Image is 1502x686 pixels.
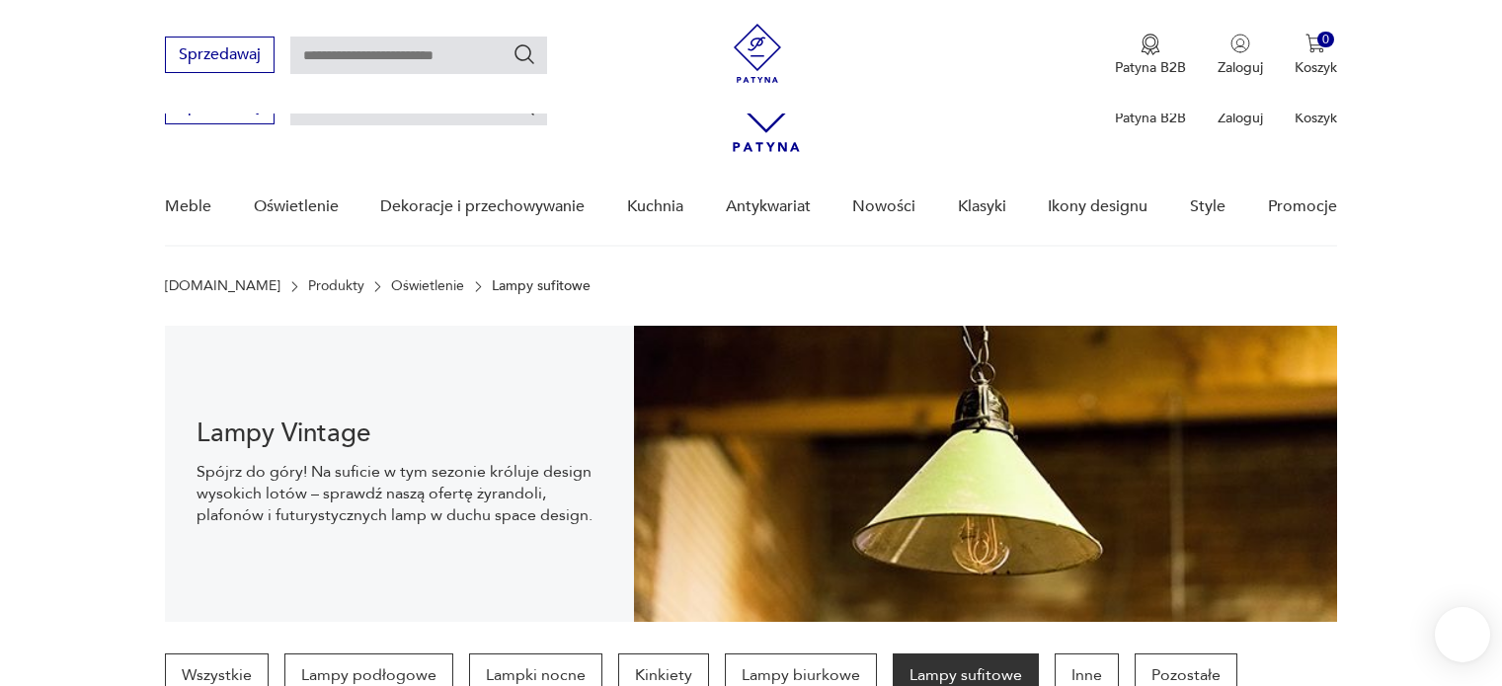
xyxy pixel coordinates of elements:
a: Nowości [852,169,915,245]
img: Ikona medalu [1141,34,1160,55]
button: Szukaj [513,42,536,66]
a: Dekoracje i przechowywanie [380,169,585,245]
a: Sprzedawaj [165,101,275,114]
a: Sprzedawaj [165,49,275,63]
a: Antykwariat [726,169,811,245]
h1: Lampy Vintage [197,421,602,445]
a: Style [1190,169,1225,245]
a: [DOMAIN_NAME] [165,278,280,294]
a: Meble [165,169,211,245]
p: Spójrz do góry! Na suficie w tym sezonie króluje design wysokich lotów – sprawdź naszą ofertę żyr... [197,461,602,526]
img: Ikonka użytkownika [1230,34,1250,53]
a: Kuchnia [627,169,683,245]
button: Patyna B2B [1115,34,1186,77]
a: Promocje [1268,169,1337,245]
a: Ikona medaluPatyna B2B [1115,34,1186,77]
p: Patyna B2B [1115,109,1186,127]
p: Lampy sufitowe [492,278,591,294]
p: Zaloguj [1218,109,1263,127]
img: Patyna - sklep z meblami i dekoracjami vintage [728,24,787,83]
button: Sprzedawaj [165,37,275,73]
p: Koszyk [1295,58,1337,77]
img: Lampy sufitowe w stylu vintage [634,326,1337,622]
a: Produkty [308,278,364,294]
iframe: Smartsupp widget button [1435,607,1490,662]
p: Zaloguj [1218,58,1263,77]
p: Koszyk [1295,109,1337,127]
a: Ikony designu [1048,169,1147,245]
button: Zaloguj [1218,34,1263,77]
a: Oświetlenie [254,169,339,245]
a: Oświetlenie [391,278,464,294]
img: Ikona koszyka [1305,34,1325,53]
p: Patyna B2B [1115,58,1186,77]
button: 0Koszyk [1295,34,1337,77]
a: Klasyki [958,169,1006,245]
div: 0 [1317,32,1334,48]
